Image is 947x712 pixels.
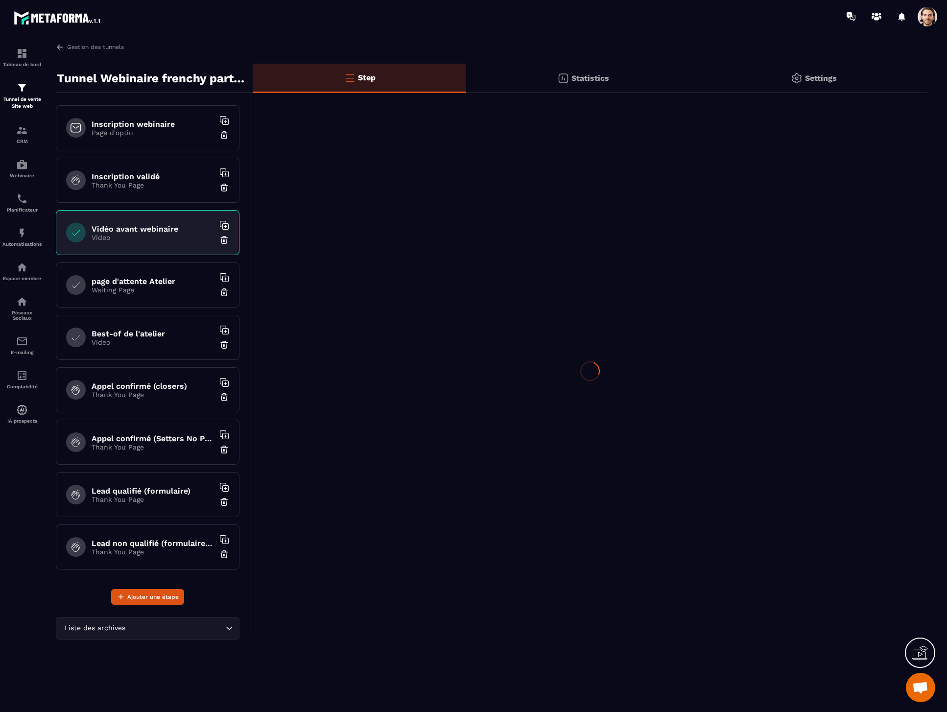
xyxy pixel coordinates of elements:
[219,287,229,297] img: trash
[92,486,214,496] h6: Lead qualifié (formulaire)
[571,73,609,83] p: Statistics
[92,381,214,391] h6: Appel confirmé (closers)
[92,286,214,294] p: Waiting Page
[16,261,28,273] img: automations
[92,119,214,129] h6: Inscription webinaire
[2,139,42,144] p: CRM
[62,623,127,634] span: Liste des archives
[219,392,229,402] img: trash
[2,151,42,186] a: automationsautomationsWebinaire
[358,73,376,82] p: Step
[906,673,935,702] div: Open chat
[219,130,229,140] img: trash
[92,224,214,234] h6: Vidéo avant webinaire
[56,617,239,640] div: Search for option
[557,72,569,84] img: stats.20deebd0.svg
[92,548,214,556] p: Thank You Page
[219,445,229,454] img: trash
[2,241,42,247] p: Automatisations
[111,589,184,605] button: Ajouter une étape
[219,235,229,245] img: trash
[16,124,28,136] img: formation
[2,254,42,288] a: automationsautomationsEspace membre
[56,43,65,51] img: arrow
[2,117,42,151] a: formationformationCRM
[219,549,229,559] img: trash
[92,434,214,443] h6: Appel confirmé (Setters No Pixel/tracking)
[16,193,28,205] img: scheduler
[219,183,229,192] img: trash
[2,362,42,397] a: accountantaccountantComptabilité
[219,497,229,507] img: trash
[16,227,28,239] img: automations
[127,623,223,634] input: Search for option
[2,276,42,281] p: Espace membre
[92,172,214,181] h6: Inscription validé
[92,181,214,189] p: Thank You Page
[16,82,28,94] img: formation
[805,73,837,83] p: Settings
[219,340,229,350] img: trash
[16,159,28,170] img: automations
[2,350,42,355] p: E-mailing
[92,129,214,137] p: Page d'optin
[16,296,28,308] img: social-network
[16,335,28,347] img: email
[2,186,42,220] a: schedulerschedulerPlanificateur
[16,47,28,59] img: formation
[92,496,214,503] p: Thank You Page
[2,310,42,321] p: Réseaux Sociaux
[92,329,214,338] h6: Best-of de l'atelier
[14,9,102,26] img: logo
[2,418,42,424] p: IA prospects
[16,370,28,381] img: accountant
[2,74,42,117] a: formationformationTunnel de vente Site web
[16,404,28,416] img: automations
[2,173,42,178] p: Webinaire
[2,62,42,67] p: Tableau de bord
[92,234,214,241] p: Video
[344,72,355,84] img: bars-o.4a397970.svg
[2,96,42,110] p: Tunnel de vente Site web
[2,40,42,74] a: formationformationTableau de bord
[791,72,803,84] img: setting-gr.5f69749f.svg
[57,69,245,88] p: Tunnel Webinaire frenchy partners
[127,592,179,602] span: Ajouter une étape
[92,443,214,451] p: Thank You Page
[2,328,42,362] a: emailemailE-mailing
[92,391,214,399] p: Thank You Page
[2,288,42,328] a: social-networksocial-networkRéseaux Sociaux
[92,539,214,548] h6: Lead non qualifié (formulaire No Pixel/tracking)
[92,338,214,346] p: Video
[2,207,42,213] p: Planificateur
[56,43,124,51] a: Gestion des tunnels
[2,384,42,389] p: Comptabilité
[2,220,42,254] a: automationsautomationsAutomatisations
[92,277,214,286] h6: page d'attente Atelier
